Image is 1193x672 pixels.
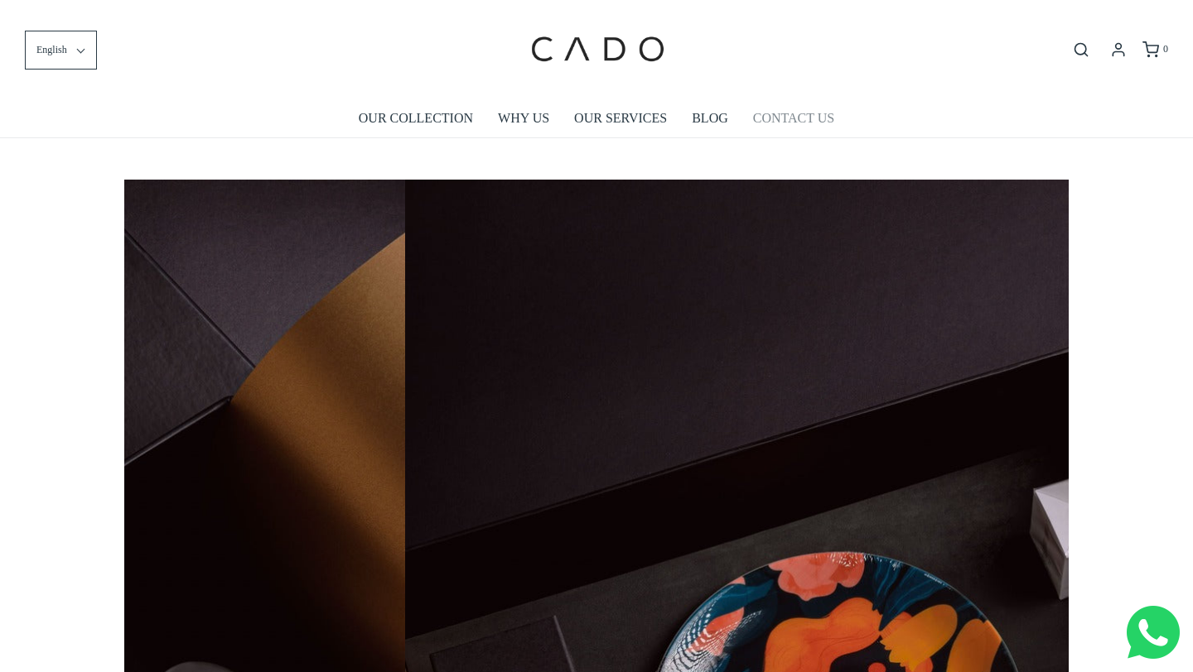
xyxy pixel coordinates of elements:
a: OUR SERVICES [574,99,667,137]
a: CONTACT US [753,99,834,137]
img: cadogifting [526,12,667,87]
span: Company name [472,70,554,83]
span: English [36,42,67,58]
a: BLOG [692,99,728,137]
span: Last name [472,2,526,15]
a: OUR COLLECTION [359,99,473,137]
button: Open search bar [1066,41,1096,59]
span: 0 [1163,43,1168,55]
img: Whatsapp [1127,606,1180,659]
button: English [25,31,97,70]
a: 0 [1141,41,1168,58]
span: Number of gifts [472,137,551,151]
a: WHY US [498,99,549,137]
